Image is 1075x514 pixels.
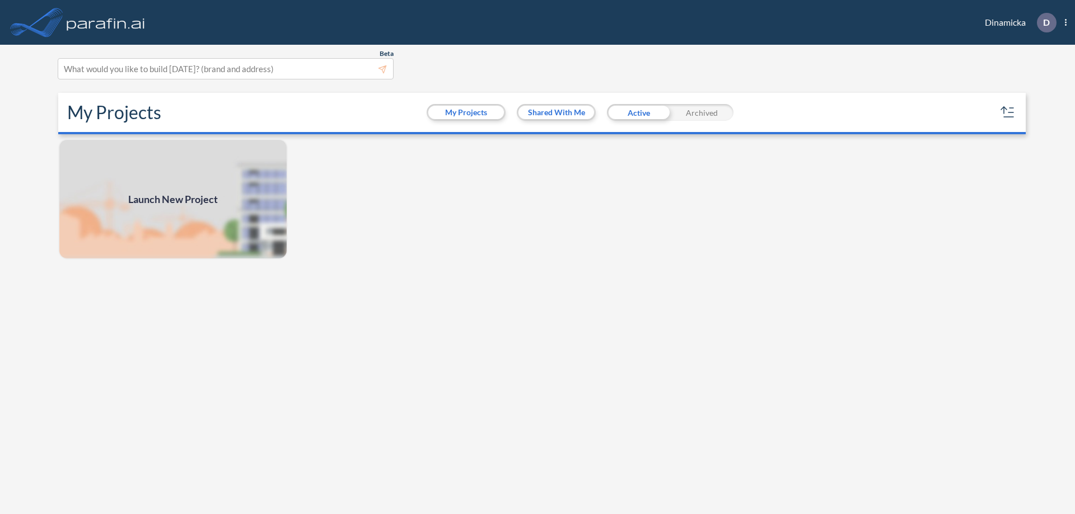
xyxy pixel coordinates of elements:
[968,13,1067,32] div: Dinamicka
[670,104,733,121] div: Archived
[58,139,288,260] img: add
[428,106,504,119] button: My Projects
[518,106,594,119] button: Shared With Me
[607,104,670,121] div: Active
[1043,17,1050,27] p: D
[999,103,1017,121] button: sort
[128,192,218,207] span: Launch New Project
[67,102,161,123] h2: My Projects
[58,139,288,260] a: Launch New Project
[64,11,147,34] img: logo
[380,49,394,58] span: Beta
